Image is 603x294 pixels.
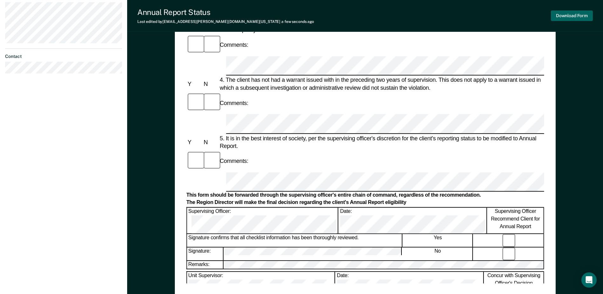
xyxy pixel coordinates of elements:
[137,19,314,24] div: Last edited by [EMAIL_ADDRESS][PERSON_NAME][DOMAIN_NAME][US_STATE]
[487,207,544,233] div: Supervising Officer Recommend Client for Annual Report
[5,54,122,59] dt: Contact
[187,234,402,247] div: Signature confirms that all checklist information has been thoroughly reviewed.
[218,41,250,49] div: Comments:
[281,19,314,24] span: a few seconds ago
[218,134,544,150] div: 5. It is in the best interest of society, per the supervising officer's discretion for the client...
[581,272,597,288] div: Open Intercom Messenger
[202,80,218,88] div: N
[218,99,250,107] div: Comments:
[551,10,593,21] button: Download Form
[403,248,473,261] div: No
[186,199,544,206] div: The Region Director will make the final decision regarding the client's Annual Report eligibility
[403,234,473,247] div: Yes
[218,76,544,92] div: 4. The client has not had a warrant issued with in the preceding two years of supervision. This d...
[186,192,544,199] div: This form should be forwarded through the supervising officer's entire chain of command, regardle...
[186,80,202,88] div: Y
[187,248,223,261] div: Signature:
[187,261,223,269] div: Remarks:
[137,8,314,17] div: Annual Report Status
[218,157,250,165] div: Comments:
[202,138,218,146] div: N
[186,138,202,146] div: Y
[339,207,487,233] div: Date:
[187,207,338,233] div: Supervising Officer:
